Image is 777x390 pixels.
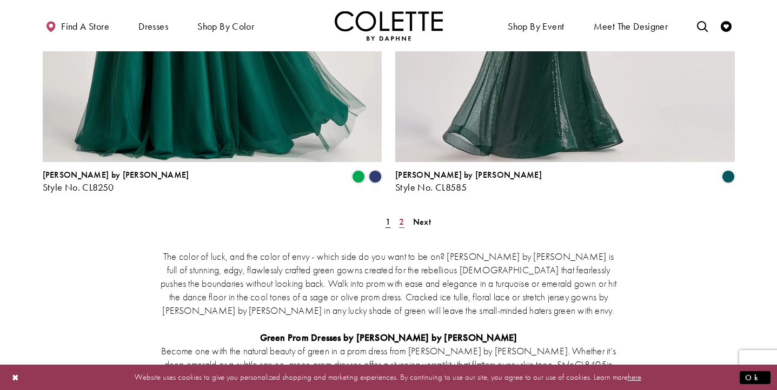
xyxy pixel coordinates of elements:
span: Next [413,216,431,227]
span: Shop By Event [508,21,564,32]
p: The color of luck, and the color of envy - which side do you want to be on? [PERSON_NAME] by [PER... [159,250,619,317]
a: CL8495 [575,358,607,371]
a: Find a store [43,11,112,41]
i: Navy Blue [369,170,382,183]
a: Meet the designer [591,11,671,41]
a: Next Page [410,214,434,230]
a: Toggle search [694,11,710,41]
i: Emerald [352,170,365,183]
a: Check Wishlist [718,11,734,41]
span: Find a store [61,21,109,32]
strong: Green Prom Dresses by [PERSON_NAME] by [PERSON_NAME] [260,331,517,344]
button: Close Dialog [6,368,25,387]
button: Submit Dialog [740,371,771,384]
div: Colette by Daphne Style No. CL8250 [43,170,189,193]
span: Shop By Event [505,11,567,41]
i: Spruce [722,170,735,183]
p: Website uses cookies to give you personalized shopping and marketing experiences. By continuing t... [78,370,699,385]
span: Current Page [382,214,394,230]
span: Dresses [138,21,168,32]
span: Shop by color [195,11,257,41]
span: Dresses [136,11,171,41]
a: here [628,372,641,382]
span: [PERSON_NAME] by [PERSON_NAME] [395,169,542,180]
span: Shop by color [197,21,254,32]
span: 1 [386,216,390,227]
a: Page 2 [396,214,407,230]
a: Visit Home Page [335,11,443,41]
div: Colette by Daphne Style No. CL8585 [395,170,542,193]
span: 2 [399,216,404,227]
img: Colette by Daphne [335,11,443,41]
span: Meet the designer [594,21,668,32]
span: Style No. CL8250 [43,181,114,193]
span: Style No. CL8585 [395,181,467,193]
span: [PERSON_NAME] by [PERSON_NAME] [43,169,189,180]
